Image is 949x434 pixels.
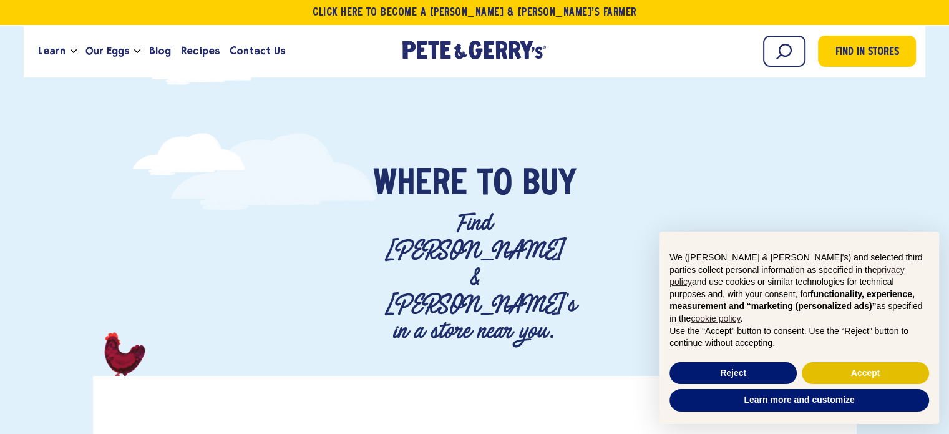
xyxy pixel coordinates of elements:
[33,34,71,68] a: Learn
[144,34,176,68] a: Blog
[650,222,949,434] div: Notice
[384,210,564,345] p: Find [PERSON_NAME] & [PERSON_NAME]'s in a store near you.
[85,43,129,59] span: Our Eggs
[477,166,512,204] span: To
[372,166,467,204] span: Where
[522,166,576,204] span: Buy
[669,389,929,412] button: Learn more and customize
[669,362,797,385] button: Reject
[134,49,140,54] button: Open the dropdown menu for Our Eggs
[71,49,77,54] button: Open the dropdown menu for Learn
[818,36,916,67] a: Find in Stores
[80,34,134,68] a: Our Eggs
[669,325,929,350] p: Use the “Accept” button to consent. Use the “Reject” button to continue without accepting.
[149,43,171,59] span: Blog
[225,34,290,68] a: Contact Us
[669,252,929,325] p: We ([PERSON_NAME] & [PERSON_NAME]'s) and selected third parties collect personal information as s...
[230,43,285,59] span: Contact Us
[763,36,805,67] input: Search
[691,313,740,323] a: cookie policy
[181,43,219,59] span: Recipes
[38,43,66,59] span: Learn
[176,34,224,68] a: Recipes
[835,44,898,61] span: Find in Stores
[802,362,929,385] button: Accept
